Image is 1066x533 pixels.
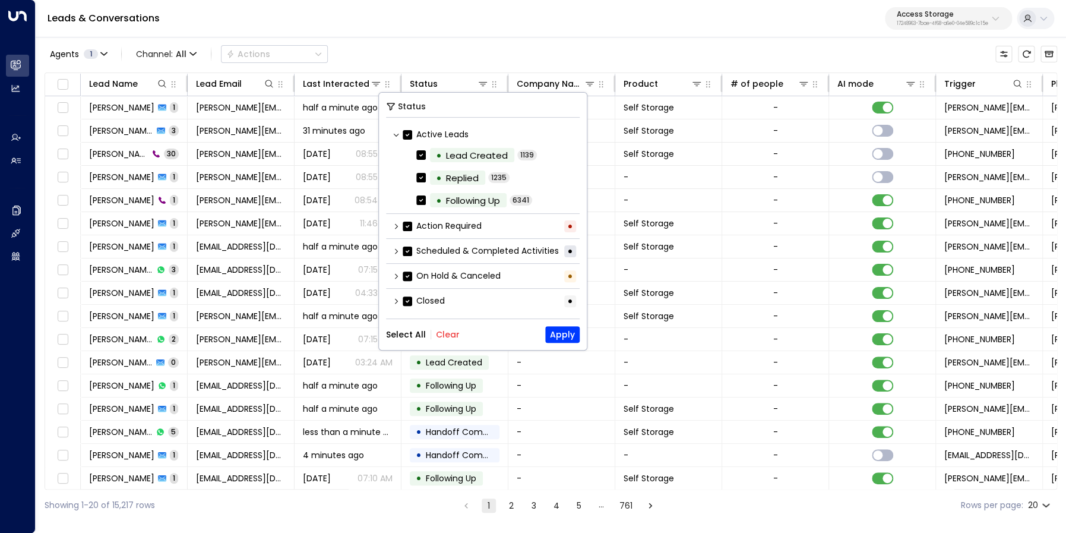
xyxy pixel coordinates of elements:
button: Go to page 5 [572,499,586,513]
div: # of people [730,77,809,91]
span: laura.chambers@accessstorage.com [944,310,1034,322]
span: 1 [84,49,98,59]
div: - [773,194,778,206]
span: Lead Created [426,357,482,368]
span: john.pannell+neasden@gmail.com [196,148,286,160]
span: Sep 15, 2025 [303,194,331,206]
span: Toggle select row [55,448,70,463]
span: Nikolaos Adamopoulos [89,287,154,299]
div: Showing 1-20 of 15,217 rows [45,499,155,512]
div: - [773,333,778,345]
span: Toggle select row [55,239,70,254]
div: • [436,190,442,211]
div: Button group with a nested menu [221,45,328,63]
span: nikos_46@windowslive.com [196,241,286,253]
span: laura.chambers@accessstorage.com [944,102,1034,113]
span: laura.chambers@accessstorage.com [944,287,1034,299]
div: Trigger [944,77,976,91]
span: +447940257528 [944,148,1015,160]
p: 08:54 AM [355,194,393,206]
span: Toggle select row [55,355,70,370]
div: - [773,241,778,253]
div: Lead Name [89,77,168,91]
button: Go to next page [643,499,657,513]
span: 3 [169,264,179,275]
span: laura.chambers@accessstorage.com [944,125,1034,137]
div: • [416,352,422,373]
p: 04:33 AM [355,287,393,299]
span: Channel: [131,46,201,62]
button: Go to page 761 [617,499,635,513]
p: 08:55 AM [356,148,393,160]
span: Toggle select row [55,332,70,347]
span: nikos_46@windowslive.com [196,264,286,276]
span: Toggle select row [55,309,70,324]
span: nikos_46@windowslive.com [196,287,286,299]
span: Toggle select row [55,100,70,115]
div: Status [410,77,489,91]
button: Apply [545,326,580,343]
div: Company Name [517,77,596,91]
span: 31 minutes ago [303,125,365,137]
td: - [508,374,615,397]
button: Agents1 [45,46,112,62]
div: • [564,245,576,257]
span: wanlaichu39@gmail.com [944,449,1034,461]
span: half a minute ago [303,310,378,322]
button: Select All [386,330,426,339]
td: - [508,421,615,443]
span: Sep 17, 2025 [303,472,331,484]
div: Lead Email [196,77,275,91]
span: Self Storage [624,403,674,415]
div: • [416,468,422,488]
label: On Hold & Canceled [403,270,501,282]
span: josh_stratford@ajg.com [196,310,286,322]
td: - [508,444,615,466]
label: Rows per page: [961,499,1023,512]
span: 2 [169,334,179,344]
span: Joshua Stratford [89,357,153,368]
span: laura.chambers@accessstorage.com [944,403,1034,415]
span: john.pannell+neasden@gmail.com [196,102,286,113]
div: Following Up [446,194,500,207]
button: Access Storage17248963-7bae-4f68-a6e0-04e589c1c15e [885,7,1012,30]
div: • [416,422,422,442]
span: Nikolaos Adamopoulos [89,241,154,253]
span: wanlaichu39@gmail.com [196,472,286,484]
span: 1 [170,380,178,390]
div: … [594,499,609,513]
span: +447985760786 [944,333,1015,345]
span: Self Storage [624,472,674,484]
p: 07:15 AM [358,333,393,345]
span: 0 [168,357,179,367]
p: 17248963-7bae-4f68-a6e0-04e589c1c15e [897,21,988,26]
span: Lilian wan [89,472,154,484]
span: laura.chambers@accessstorage.com [944,241,1034,253]
span: josh_stratford@ajg.com [196,333,286,345]
span: John Neasden [89,217,154,229]
td: - [508,398,615,420]
button: Go to page 4 [549,499,564,513]
span: wanlaichu39@gmail.com [196,449,286,461]
td: - [615,444,722,466]
span: Toggle select row [55,170,70,185]
span: Following Up [426,472,476,484]
span: +447999997228 [944,426,1015,438]
span: +447842413322 [944,264,1015,276]
span: 1 [170,311,178,321]
span: Lilian wan [89,426,153,438]
span: Self Storage [624,148,674,160]
span: 1 [170,241,178,251]
div: • [416,376,422,396]
span: Self Storage [624,125,674,137]
span: samantha_morton2003@yahoo.com [196,380,286,392]
label: Action Required [403,220,482,232]
span: Sep 16, 2025 [303,357,331,368]
span: Nikolaos Adamopoulos [89,264,153,276]
span: John Neasden [89,125,153,137]
span: +447852264245 [944,380,1015,392]
button: Go to page 3 [527,499,541,513]
div: • [416,399,422,419]
span: laura.chambers@accessstorage.com [944,217,1034,229]
span: Lilian wan [89,449,154,461]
